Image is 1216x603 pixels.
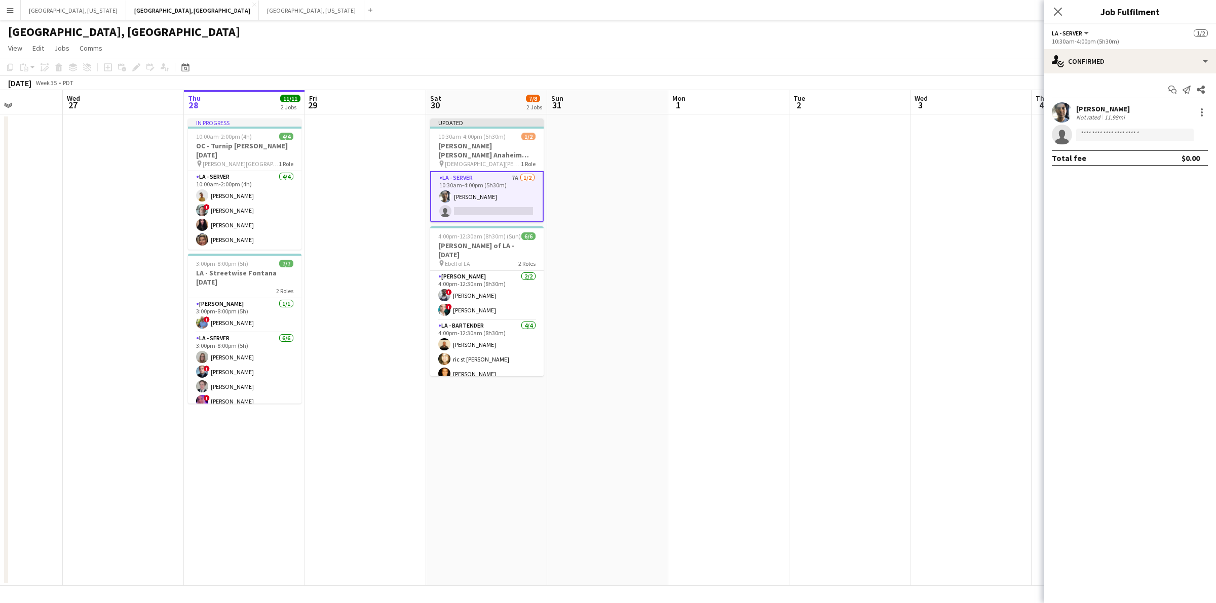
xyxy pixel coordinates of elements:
[1044,5,1216,18] h3: Job Fulfilment
[8,44,22,53] span: View
[430,94,441,103] span: Sat
[1052,37,1208,45] div: 10:30am-4:00pm (5h30m)
[188,141,301,159] h3: OC - Turnip [PERSON_NAME] [DATE]
[430,226,544,376] app-job-card: 4:00pm-12:30am (8h30m) (Sun)6/6[PERSON_NAME] of LA - [DATE] Ebell of LA2 Roles[PERSON_NAME]2/24:0...
[446,289,452,295] span: !
[446,304,452,310] span: !
[204,395,210,401] span: !
[80,44,102,53] span: Comms
[430,241,544,259] h3: [PERSON_NAME] of LA - [DATE]
[1103,113,1127,121] div: 11.98mi
[430,118,544,127] div: Updated
[188,298,301,333] app-card-role: [PERSON_NAME]1/13:00pm-8:00pm (5h)![PERSON_NAME]
[1076,104,1130,113] div: [PERSON_NAME]
[430,271,544,320] app-card-role: [PERSON_NAME]2/24:00pm-12:30am (8h30m)![PERSON_NAME]![PERSON_NAME]
[259,1,364,20] button: [GEOGRAPHIC_DATA], [US_STATE]
[279,260,293,267] span: 7/7
[1052,153,1086,163] div: Total fee
[526,95,540,102] span: 7/8
[521,160,536,168] span: 1 Role
[75,42,106,55] a: Comms
[1052,29,1082,37] span: LA - Server
[1052,29,1090,37] button: LA - Server
[430,171,544,222] app-card-role: LA - Server7A1/210:30am-4:00pm (5h30m)[PERSON_NAME]
[188,118,301,127] div: In progress
[126,1,259,20] button: [GEOGRAPHIC_DATA], [GEOGRAPHIC_DATA]
[1182,153,1200,163] div: $0.00
[792,99,805,111] span: 2
[1076,113,1103,121] div: Not rated
[32,44,44,53] span: Edit
[276,287,293,295] span: 2 Roles
[188,171,301,250] app-card-role: LA - Server4/410:00am-2:00pm (4h)[PERSON_NAME]![PERSON_NAME][PERSON_NAME][PERSON_NAME]
[438,232,521,240] span: 4:00pm-12:30am (8h30m) (Sun)
[67,94,80,103] span: Wed
[188,268,301,287] h3: LA - Streetwise Fontana [DATE]
[430,320,544,398] app-card-role: LA - Bartender4/44:00pm-12:30am (8h30m)[PERSON_NAME]ric st [PERSON_NAME][PERSON_NAME]
[203,160,279,168] span: [PERSON_NAME][GEOGRAPHIC_DATA]
[21,1,126,20] button: [GEOGRAPHIC_DATA], [US_STATE]
[793,94,805,103] span: Tue
[204,366,210,372] span: !
[196,260,248,267] span: 3:00pm-8:00pm (5h)
[913,99,928,111] span: 3
[308,99,317,111] span: 29
[551,94,563,103] span: Sun
[196,133,252,140] span: 10:00am-2:00pm (4h)
[1034,99,1048,111] span: 4
[430,141,544,159] h3: [PERSON_NAME] [PERSON_NAME] Anaheim [DATE]
[279,160,293,168] span: 1 Role
[1044,49,1216,73] div: Confirmed
[188,333,301,440] app-card-role: LA - Server6/63:00pm-8:00pm (5h)[PERSON_NAME]![PERSON_NAME][PERSON_NAME]![PERSON_NAME]
[671,99,686,111] span: 1
[672,94,686,103] span: Mon
[521,232,536,240] span: 6/6
[204,316,210,323] span: !
[50,42,73,55] a: Jobs
[550,99,563,111] span: 31
[188,254,301,404] app-job-card: 3:00pm-8:00pm (5h)7/7LA - Streetwise Fontana [DATE]2 Roles[PERSON_NAME]1/13:00pm-8:00pm (5h)![PER...
[521,133,536,140] span: 1/2
[63,79,73,87] div: PDT
[279,133,293,140] span: 4/4
[28,42,48,55] a: Edit
[429,99,441,111] span: 30
[65,99,80,111] span: 27
[309,94,317,103] span: Fri
[188,94,201,103] span: Thu
[430,118,544,222] app-job-card: Updated10:30am-4:00pm (5h30m)1/2[PERSON_NAME] [PERSON_NAME] Anaheim [DATE] [DEMOGRAPHIC_DATA][PER...
[915,94,928,103] span: Wed
[4,42,26,55] a: View
[526,103,542,111] div: 2 Jobs
[186,99,201,111] span: 28
[445,160,521,168] span: [DEMOGRAPHIC_DATA][PERSON_NAME]
[54,44,69,53] span: Jobs
[280,95,300,102] span: 11/11
[438,133,506,140] span: 10:30am-4:00pm (5h30m)
[8,24,240,39] h1: [GEOGRAPHIC_DATA], [GEOGRAPHIC_DATA]
[8,78,31,88] div: [DATE]
[33,79,59,87] span: Week 35
[445,260,470,267] span: Ebell of LA
[188,118,301,250] app-job-card: In progress10:00am-2:00pm (4h)4/4OC - Turnip [PERSON_NAME] [DATE] [PERSON_NAME][GEOGRAPHIC_DATA]1...
[1036,94,1048,103] span: Thu
[204,204,210,210] span: !
[1194,29,1208,37] span: 1/2
[518,260,536,267] span: 2 Roles
[281,103,300,111] div: 2 Jobs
